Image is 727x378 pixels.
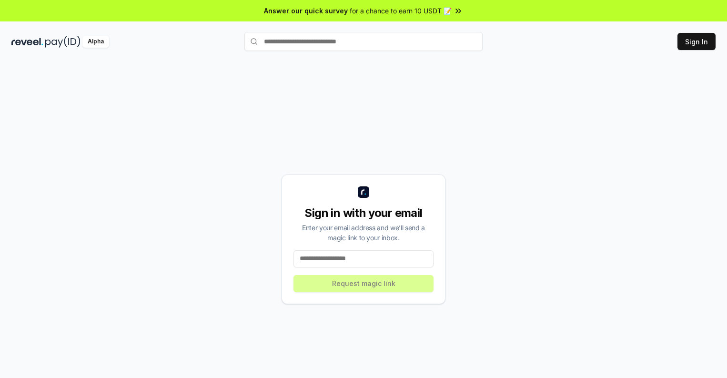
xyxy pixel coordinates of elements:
[45,36,81,48] img: pay_id
[11,36,43,48] img: reveel_dark
[293,205,434,221] div: Sign in with your email
[264,6,348,16] span: Answer our quick survey
[350,6,452,16] span: for a chance to earn 10 USDT 📝
[358,186,369,198] img: logo_small
[293,223,434,243] div: Enter your email address and we’ll send a magic link to your inbox.
[677,33,716,50] button: Sign In
[82,36,109,48] div: Alpha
